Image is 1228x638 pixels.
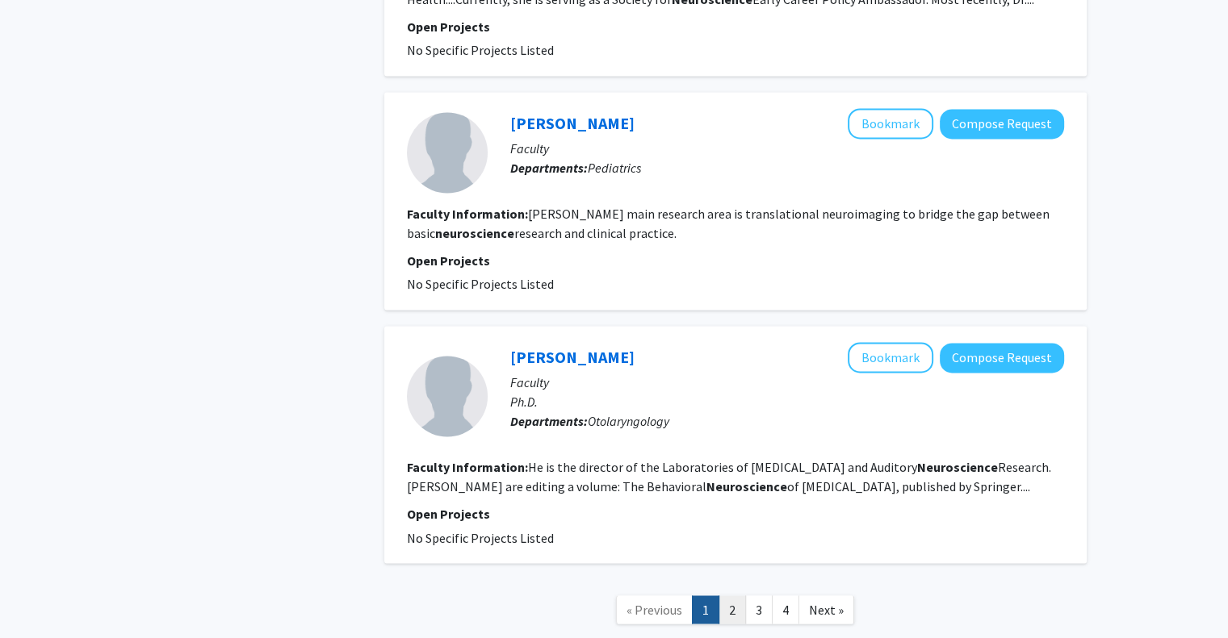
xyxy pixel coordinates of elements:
a: [PERSON_NAME] [510,347,635,367]
b: Neuroscience [706,478,787,494]
a: 3 [745,595,773,623]
p: Open Projects [407,17,1064,36]
a: 4 [772,595,799,623]
a: 1 [692,595,719,623]
p: Faculty [510,373,1064,392]
button: Add Min-Hee Lee to Bookmarks [848,108,933,139]
p: Open Projects [407,251,1064,270]
a: [PERSON_NAME] [510,113,635,133]
span: Next » [809,601,844,617]
span: « Previous [627,601,682,617]
b: Faculty Information: [407,459,528,475]
fg-read-more: [PERSON_NAME] main research area is translational neuroimaging to bridge the gap between basic re... [407,206,1050,241]
button: Compose Request to Jinsheng Zhang [940,343,1064,373]
fg-read-more: He is the director of the Laboratories of [MEDICAL_DATA] and Auditory Research.[PERSON_NAME] are ... [407,459,1051,494]
b: Neuroscience [917,459,998,475]
button: Add Jinsheng Zhang to Bookmarks [848,342,933,373]
span: No Specific Projects Listed [407,42,554,58]
p: Faculty [510,139,1064,158]
iframe: Chat [12,565,69,626]
b: Departments: [510,160,588,176]
b: Departments: [510,413,588,429]
span: No Specific Projects Listed [407,529,554,545]
b: neuroscience [435,225,514,241]
a: 2 [719,595,746,623]
p: Open Projects [407,504,1064,523]
a: Previous Page [616,595,693,623]
button: Compose Request to Min-Hee Lee [940,109,1064,139]
p: Ph.D. [510,392,1064,411]
span: Otolaryngology [588,413,669,429]
b: Faculty Information: [407,206,528,222]
span: No Specific Projects Listed [407,276,554,292]
a: Next [798,595,854,623]
span: Pediatrics [588,160,641,176]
